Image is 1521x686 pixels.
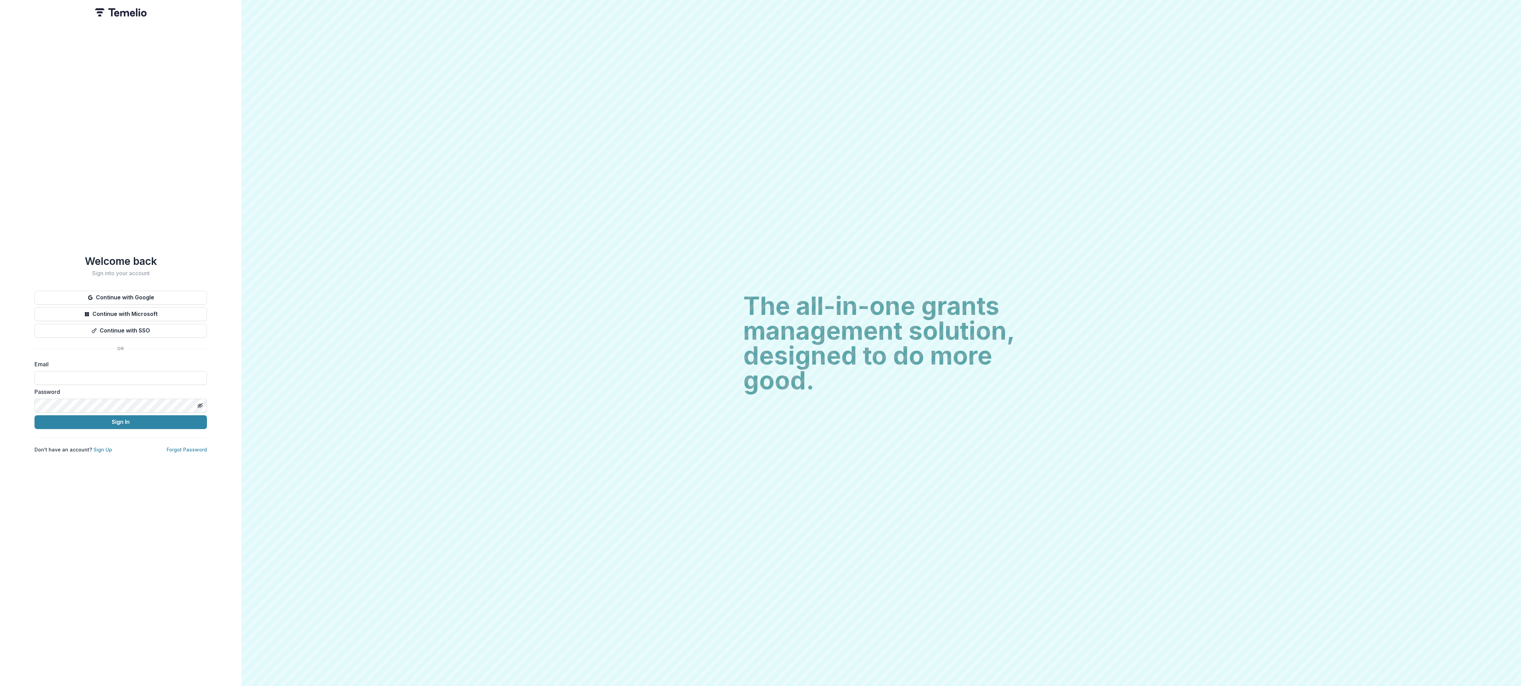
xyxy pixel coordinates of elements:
label: Email [34,360,203,368]
button: Continue with Google [34,291,207,305]
a: Forgot Password [167,447,207,453]
button: Toggle password visibility [195,400,206,411]
button: Continue with Microsoft [34,307,207,321]
img: Temelio [95,8,147,17]
h2: Sign into your account [34,270,207,277]
h1: Welcome back [34,255,207,267]
button: Sign In [34,415,207,429]
label: Password [34,388,203,396]
button: Continue with SSO [34,324,207,338]
p: Don't have an account? [34,446,112,453]
a: Sign Up [93,447,112,453]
